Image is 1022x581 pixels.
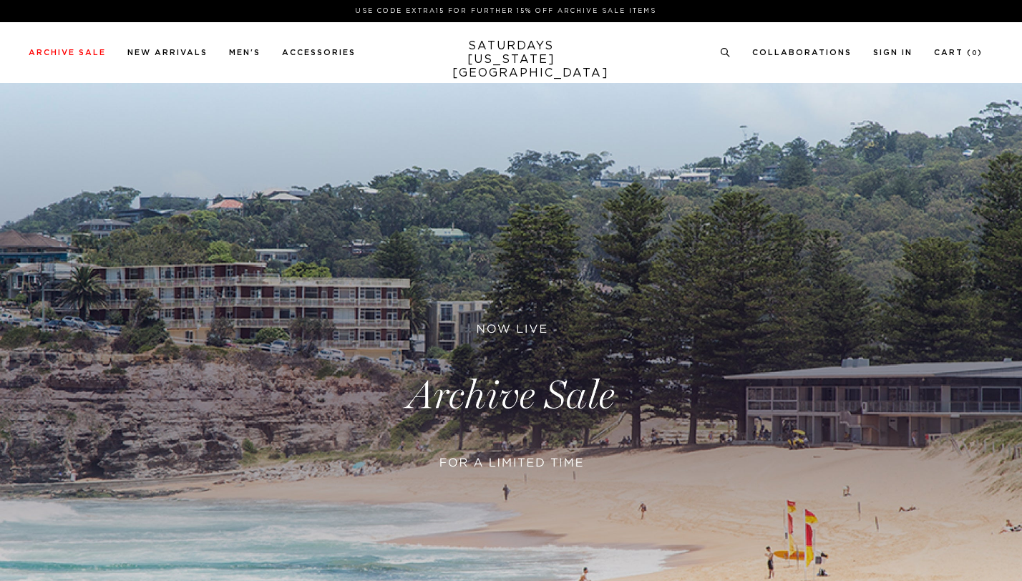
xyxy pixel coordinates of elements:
a: Men's [229,49,261,57]
a: Archive Sale [29,49,106,57]
a: Sign In [873,49,912,57]
a: Collaborations [752,49,852,57]
a: Cart (0) [934,49,983,57]
small: 0 [972,50,978,57]
p: Use Code EXTRA15 for Further 15% Off Archive Sale Items [34,6,977,16]
a: Accessories [282,49,356,57]
a: New Arrivals [127,49,208,57]
a: SATURDAYS[US_STATE][GEOGRAPHIC_DATA] [452,39,570,80]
